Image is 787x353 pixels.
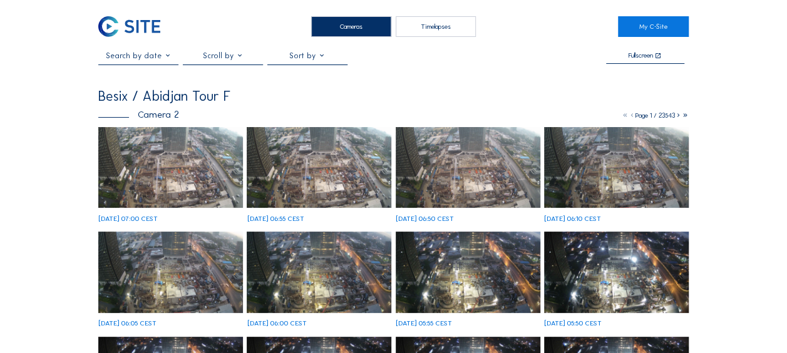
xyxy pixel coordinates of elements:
div: [DATE] 05:50 CEST [544,320,602,327]
a: My C-Site [618,16,689,37]
div: [DATE] 06:50 CEST [396,215,454,222]
span: Page 1 / 23543 [635,111,675,120]
img: image_53526541 [98,127,243,208]
input: Search by date 󰅀 [98,51,178,60]
a: C-SITE Logo [98,16,169,37]
img: image_53526469 [247,127,391,208]
div: Camera 2 [98,110,179,119]
div: [DATE] 06:05 CEST [98,320,157,327]
img: image_53524688 [544,232,689,313]
div: [DATE] 06:55 CEST [247,215,304,222]
div: Timelapses [396,16,476,37]
div: [DATE] 07:00 CEST [98,215,158,222]
img: image_53524907 [396,232,540,313]
div: [DATE] 06:00 CEST [247,320,306,327]
div: Besix / Abidjan Tour F [98,90,230,103]
img: image_53525984 [396,127,540,208]
div: [DATE] 06:10 CEST [544,215,601,222]
img: image_53525110 [98,232,243,313]
div: Fullscreen [629,52,653,59]
div: [DATE] 05:55 CEST [396,320,452,327]
img: C-SITE Logo [98,16,160,37]
img: image_53525023 [247,232,391,313]
div: Cameras [311,16,391,37]
img: image_53525324 [544,127,689,208]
